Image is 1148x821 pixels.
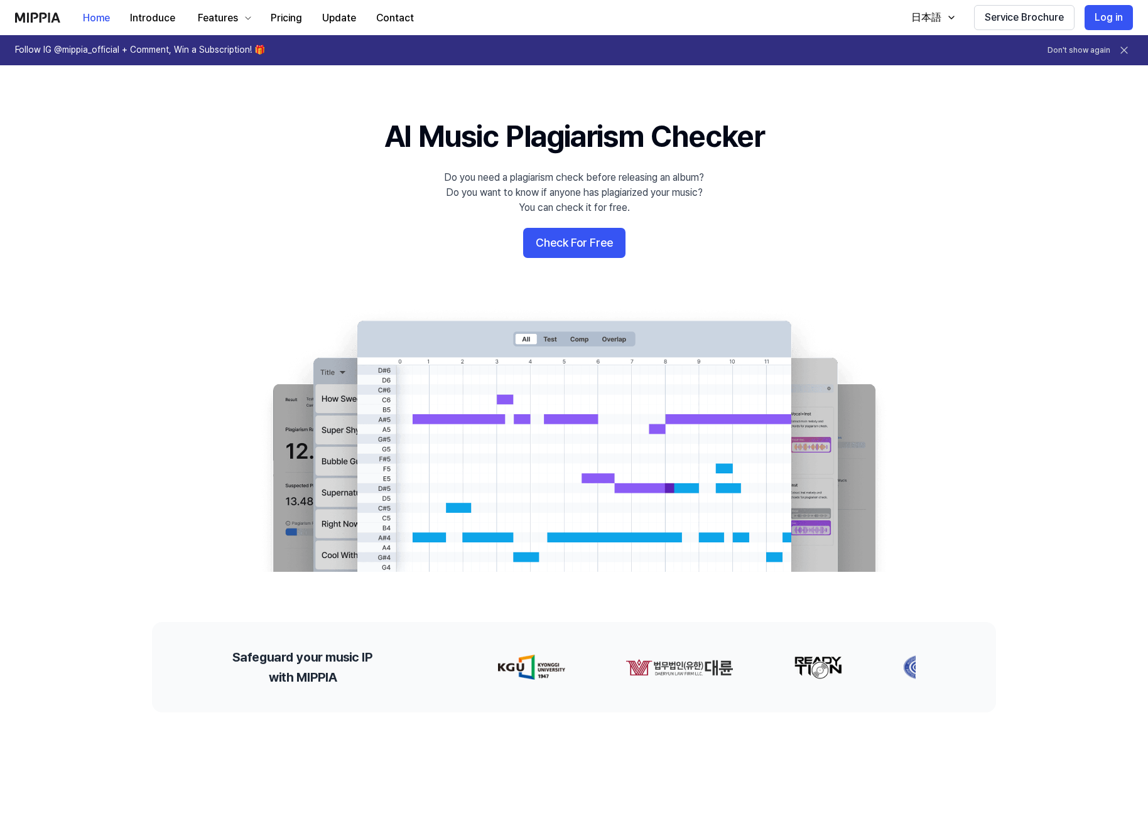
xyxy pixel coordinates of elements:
[261,6,312,31] button: Pricing
[195,11,241,26] div: Features
[384,115,764,158] h1: AI Music Plagiarism Checker
[790,655,839,680] img: partner-logo-2
[899,5,964,30] button: 日本語
[444,170,704,215] div: Do you need a plagiarism check before releasing an album? Do you want to know if anyone has plagi...
[622,655,730,680] img: partner-logo-1
[909,10,944,25] div: 日本語
[247,308,901,572] img: main Image
[232,647,372,687] h2: Safeguard your music IP with MIPPIA
[494,655,561,680] img: partner-logo-0
[15,44,265,56] h1: Follow IG @mippia_official + Comment, Win a Subscription! 🎁
[312,6,366,31] button: Update
[523,228,625,258] button: Check For Free
[312,1,366,35] a: Update
[15,13,60,23] img: logo
[73,1,120,35] a: Home
[120,6,185,31] button: Introduce
[366,6,424,31] button: Contact
[1048,45,1110,56] button: Don't show again
[73,6,120,31] button: Home
[974,5,1075,30] button: Service Brochure
[1085,5,1133,30] button: Log in
[185,6,261,31] button: Features
[899,655,938,680] img: partner-logo-3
